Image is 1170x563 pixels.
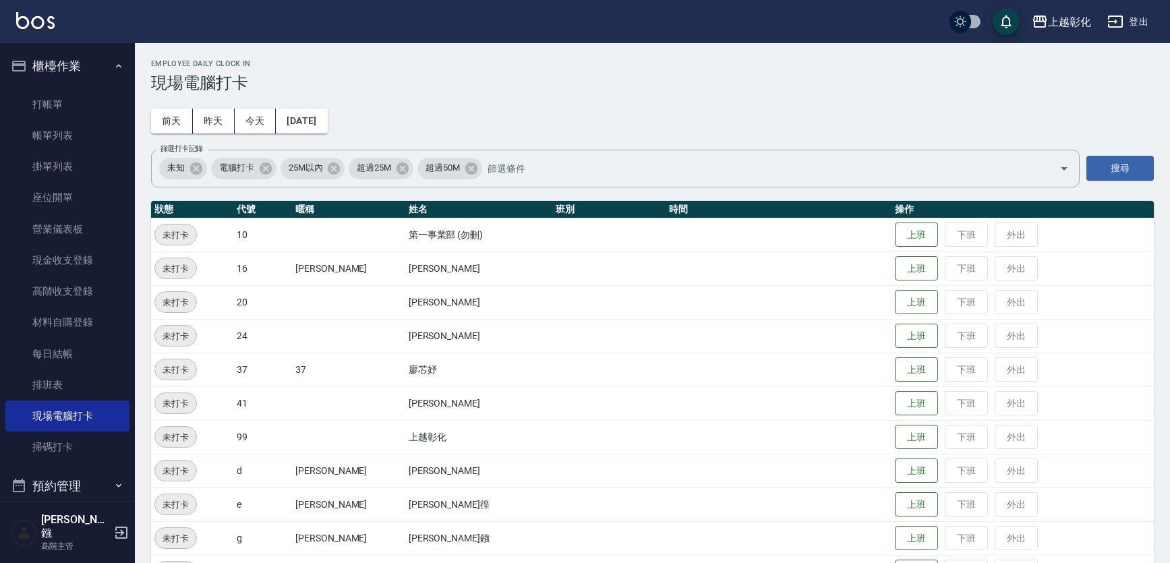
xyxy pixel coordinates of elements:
[41,540,110,552] p: 高階主管
[155,531,196,545] span: 未打卡
[895,290,938,315] button: 上班
[233,201,292,218] th: 代號
[5,89,129,120] a: 打帳單
[5,401,129,432] a: 現場電腦打卡
[211,158,276,179] div: 電腦打卡
[5,120,129,151] a: 帳單列表
[151,201,233,218] th: 狀態
[281,158,345,179] div: 25M以內
[895,526,938,551] button: 上班
[276,109,327,134] button: [DATE]
[155,228,196,242] span: 未打卡
[895,324,938,349] button: 上班
[151,73,1154,92] h3: 現場電腦打卡
[11,519,38,546] img: Person
[552,201,666,218] th: 班別
[5,338,129,369] a: 每日結帳
[292,251,405,285] td: [PERSON_NAME]
[405,285,552,319] td: [PERSON_NAME]
[895,357,938,382] button: 上班
[5,469,129,504] button: 預約管理
[233,487,292,521] td: e
[1086,156,1154,181] button: 搜尋
[5,432,129,463] a: 掃碼打卡
[233,251,292,285] td: 16
[233,454,292,487] td: d
[5,307,129,338] a: 材料自購登錄
[5,369,129,401] a: 排班表
[1053,158,1075,179] button: Open
[155,396,196,411] span: 未打卡
[405,521,552,555] td: [PERSON_NAME]鏹
[895,391,938,416] button: 上班
[233,420,292,454] td: 99
[211,161,262,175] span: 電腦打卡
[292,454,405,487] td: [PERSON_NAME]
[155,329,196,343] span: 未打卡
[155,295,196,309] span: 未打卡
[233,218,292,251] td: 10
[349,161,399,175] span: 超過25M
[235,109,276,134] button: 今天
[5,245,129,276] a: 現金收支登錄
[155,363,196,377] span: 未打卡
[233,521,292,555] td: g
[5,151,129,182] a: 掛單列表
[159,158,207,179] div: 未知
[5,182,129,213] a: 座位開單
[895,492,938,517] button: 上班
[233,353,292,386] td: 37
[405,218,552,251] td: 第一事業部 (勿刪)
[233,319,292,353] td: 24
[281,161,331,175] span: 25M以內
[417,161,468,175] span: 超過50M
[155,464,196,478] span: 未打卡
[405,319,552,353] td: [PERSON_NAME]
[417,158,482,179] div: 超過50M
[1102,9,1154,34] button: 登出
[155,430,196,444] span: 未打卡
[895,458,938,483] button: 上班
[993,8,1020,35] button: save
[891,201,1154,218] th: 操作
[155,498,196,512] span: 未打卡
[895,223,938,247] button: 上班
[405,487,552,521] td: [PERSON_NAME]徨
[405,201,552,218] th: 姓名
[1048,13,1091,30] div: 上越彰化
[155,262,196,276] span: 未打卡
[5,49,129,84] button: 櫃檯作業
[16,12,55,29] img: Logo
[292,353,405,386] td: 37
[159,161,193,175] span: 未知
[405,420,552,454] td: 上越彰化
[292,487,405,521] td: [PERSON_NAME]
[666,201,891,218] th: 時間
[41,513,110,540] h5: [PERSON_NAME]鏹
[151,59,1154,68] h2: Employee Daily Clock In
[1026,8,1096,36] button: 上越彰化
[349,158,413,179] div: 超過25M
[160,144,203,154] label: 篩選打卡記錄
[292,521,405,555] td: [PERSON_NAME]
[292,201,405,218] th: 暱稱
[233,285,292,319] td: 20
[895,425,938,450] button: 上班
[405,353,552,386] td: 廖芯妤
[405,386,552,420] td: [PERSON_NAME]
[5,276,129,307] a: 高階收支登錄
[233,386,292,420] td: 41
[895,256,938,281] button: 上班
[484,156,1036,180] input: 篩選條件
[193,109,235,134] button: 昨天
[405,454,552,487] td: [PERSON_NAME]
[151,109,193,134] button: 前天
[5,214,129,245] a: 營業儀表板
[405,251,552,285] td: [PERSON_NAME]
